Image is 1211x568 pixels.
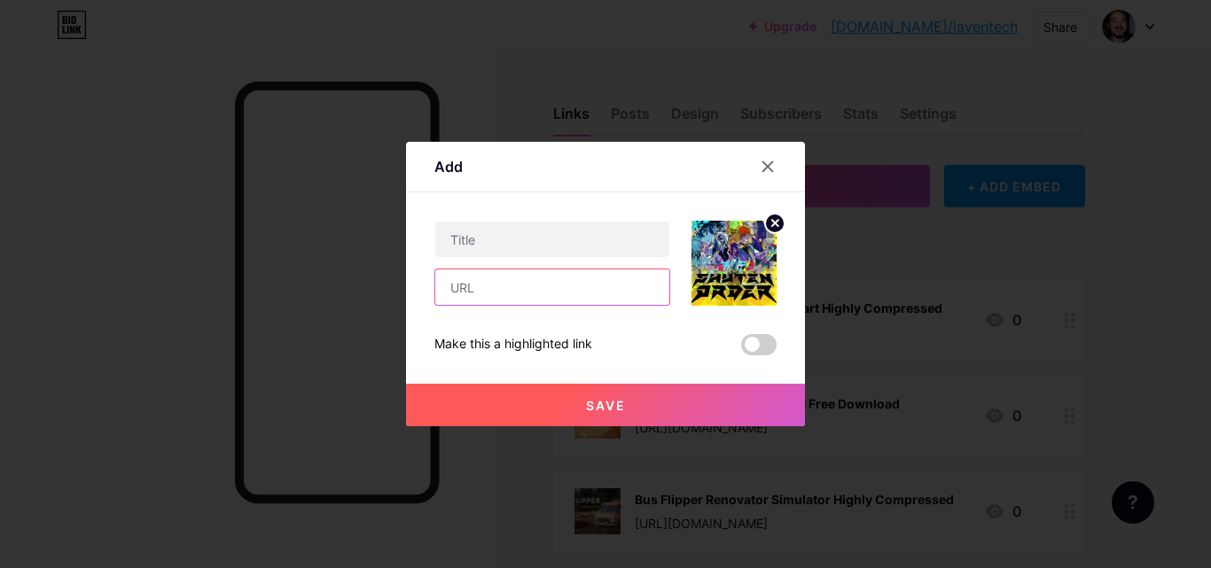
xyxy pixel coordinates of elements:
[406,384,805,426] button: Save
[435,269,669,305] input: URL
[434,334,592,355] div: Make this a highlighted link
[691,221,777,306] img: link_thumbnail
[586,398,626,413] span: Save
[435,222,669,257] input: Title
[434,156,463,177] div: Add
